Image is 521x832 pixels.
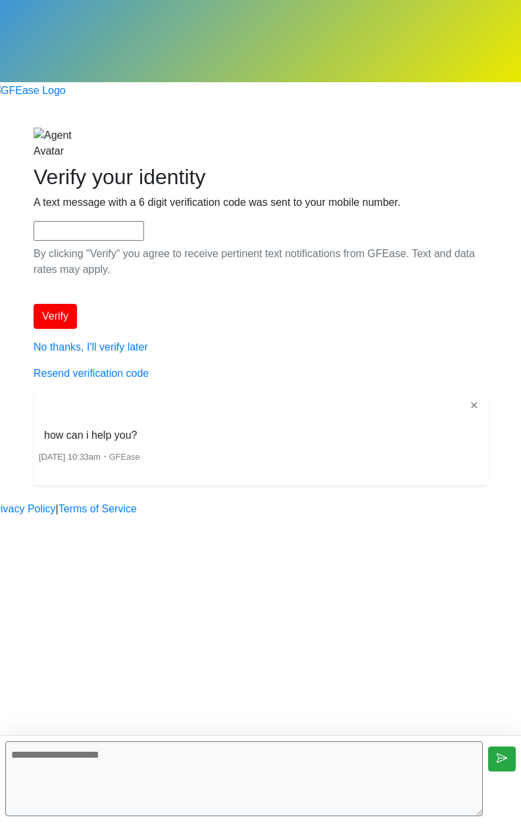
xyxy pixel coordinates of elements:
[34,128,93,159] img: Agent Avatar
[34,368,149,379] a: Resend verification code
[39,452,101,462] span: [DATE] 10:33am
[39,425,142,446] li: how can i help you?
[34,341,148,353] a: No thanks, I'll verify later
[109,452,140,462] span: GFEase
[56,501,59,517] a: |
[34,195,487,210] p: A text message with a 6 digit verification code was sent to your mobile number.
[39,452,140,462] small: ・
[34,164,487,189] h2: Verify your identity
[34,304,77,329] button: Verify
[59,501,137,517] a: Terms of Service
[466,397,482,414] button: ✕
[34,246,487,278] p: By clicking "Verify" you agree to receive pertinent text notifications from GFEase. Text and data...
